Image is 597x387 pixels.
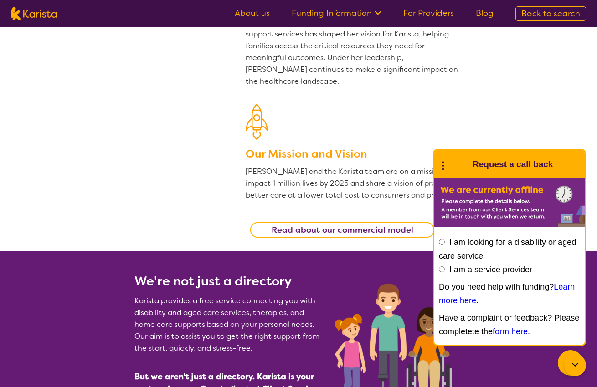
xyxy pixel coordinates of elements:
p: [PERSON_NAME] and the Karista team are on a mission to impact 1 million lives by 2025 and share a... [246,166,463,201]
img: Our Mission [246,104,268,140]
img: Karista [449,155,467,173]
p: Karista provides a free service connecting you with disability and aged care services, therapies,... [134,295,324,354]
h2: We're not just a directory [134,273,324,290]
label: I am a service provider [449,265,532,274]
h1: Request a call back [473,158,553,171]
b: Read about our commercial model [272,224,413,235]
span: Back to search [521,8,580,19]
a: Blog [476,8,494,19]
img: Karista logo [11,7,57,20]
a: form here [493,327,528,336]
label: I am looking for a disability or aged care service [439,238,576,260]
p: Have a complaint or feedback? Please completete the . [439,311,580,338]
a: About us [235,8,270,19]
a: Back to search [515,6,586,21]
img: Karista offline chat form to request call back [434,178,585,227]
p: Do you need help with funding? . [439,280,580,307]
a: Funding Information [292,8,381,19]
h3: Our Mission and Vision [246,146,463,162]
a: For Providers [403,8,454,19]
button: Channel Menu [558,350,583,376]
